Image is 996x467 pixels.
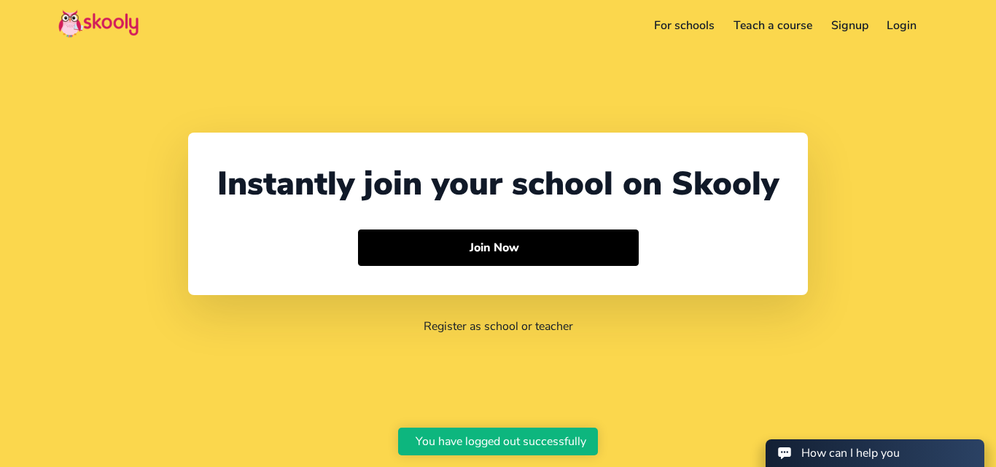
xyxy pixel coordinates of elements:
[724,14,822,37] a: Teach a course
[358,229,639,266] button: Join Now
[424,318,573,334] a: Register as school or teacher
[416,433,586,450] div: You have logged out successfully
[877,14,926,37] a: Login
[217,162,779,206] div: Instantly join your school on Skooly
[58,9,139,38] img: Skooly
[822,14,878,37] a: Signup
[645,14,725,37] a: For schools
